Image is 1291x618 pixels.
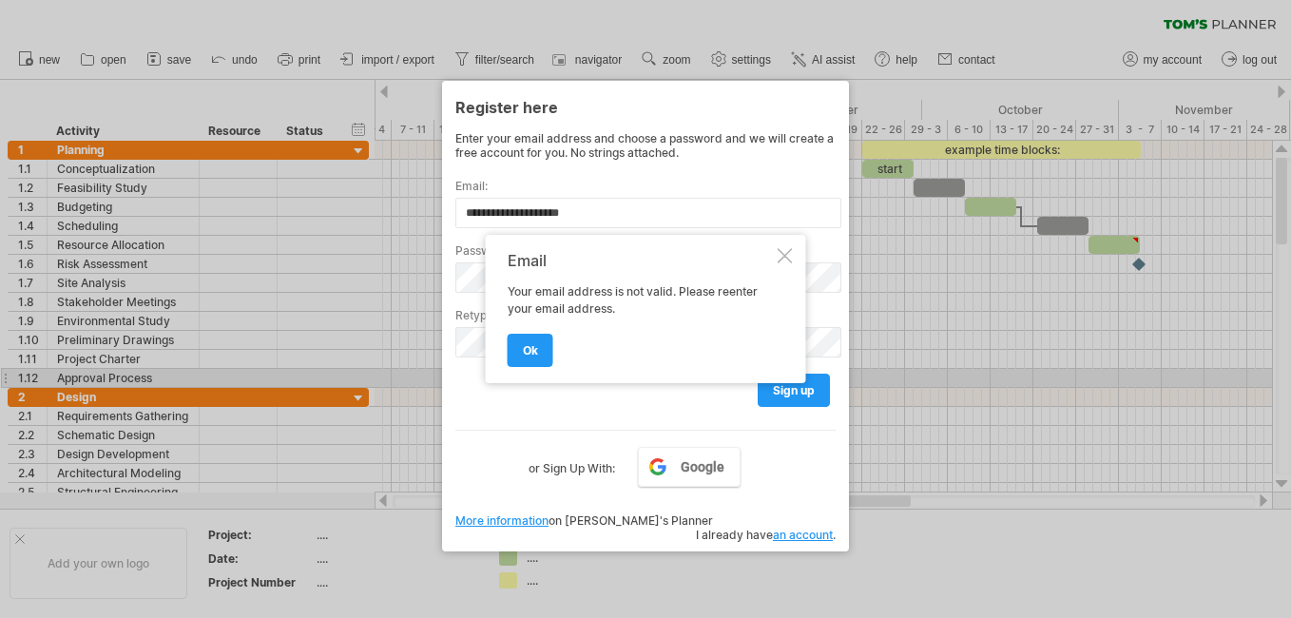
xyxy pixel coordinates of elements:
[681,459,724,474] span: Google
[455,513,713,528] span: on [PERSON_NAME]'s Planner
[508,252,774,269] div: Email
[696,528,836,542] span: I already have .
[523,343,538,357] span: ok
[455,308,836,322] label: Retype password:
[455,513,549,528] a: More information
[758,374,830,407] a: sign up
[508,252,774,366] div: Your email address is not valid. Please reenter your email address.
[455,179,836,193] label: Email:
[773,383,815,397] span: sign up
[455,89,836,124] div: Register here
[455,243,836,258] label: Password:
[529,447,615,479] label: or Sign Up With:
[638,447,741,487] a: Google
[773,528,833,542] a: an account
[455,131,836,160] div: Enter your email address and choose a password and we will create a free account for you. No stri...
[508,334,553,367] a: ok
